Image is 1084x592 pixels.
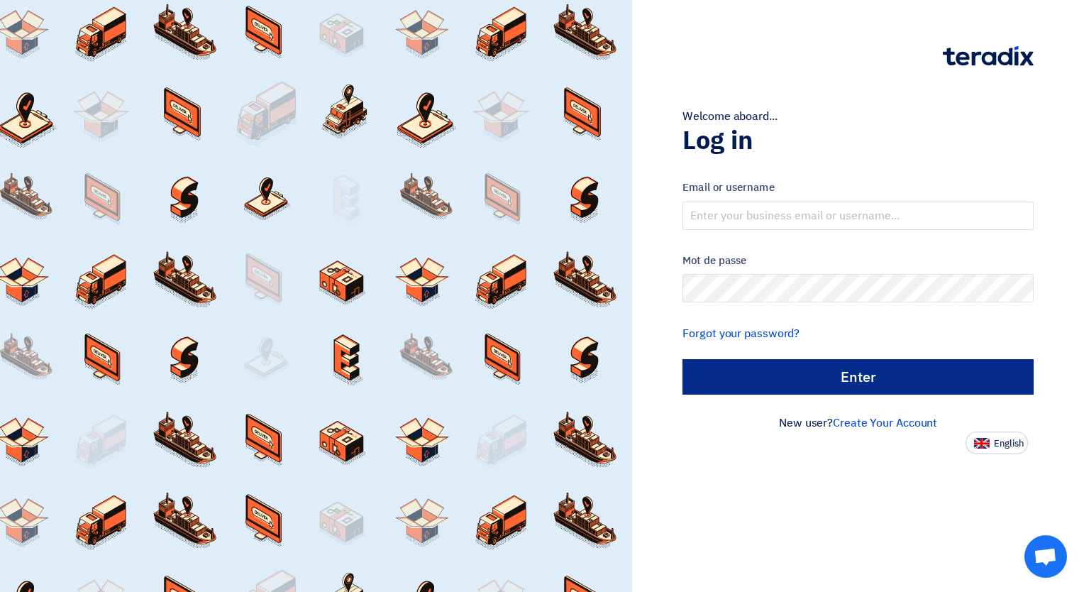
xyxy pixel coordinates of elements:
input: Enter your business email or username... [682,202,1034,230]
span: English [994,439,1024,449]
label: Email or username [682,180,1034,196]
a: Create Your Account [833,415,937,432]
img: en-US.png [974,438,990,449]
input: Enter [682,359,1034,395]
font: New user? [779,415,937,432]
a: Forgot your password? [682,325,800,342]
img: Teradix logo [943,46,1034,66]
div: Open chat [1024,535,1067,578]
button: English [966,432,1028,454]
div: Welcome aboard... [682,108,1034,125]
h1: Log in [682,125,1034,156]
label: Mot de passe [682,253,1034,269]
